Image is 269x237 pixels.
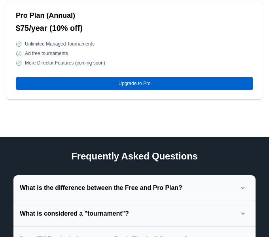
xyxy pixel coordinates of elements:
[25,50,68,57] span: Ad free tournaments
[16,23,253,33] h2: $75/year (10% off)
[25,41,95,47] span: Unlimited Managed Tournaments
[71,150,197,163] h2: Frequently Asked Questions
[25,60,105,66] span: More Director Features (coming soon)
[20,184,182,192] h2: What is the difference between the Free and Pro Plan?
[20,210,129,218] h2: What is considered a "tournament"?
[16,11,253,20] h2: Pro Plan (Annual)
[16,77,253,90] button: Upgrade to Pro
